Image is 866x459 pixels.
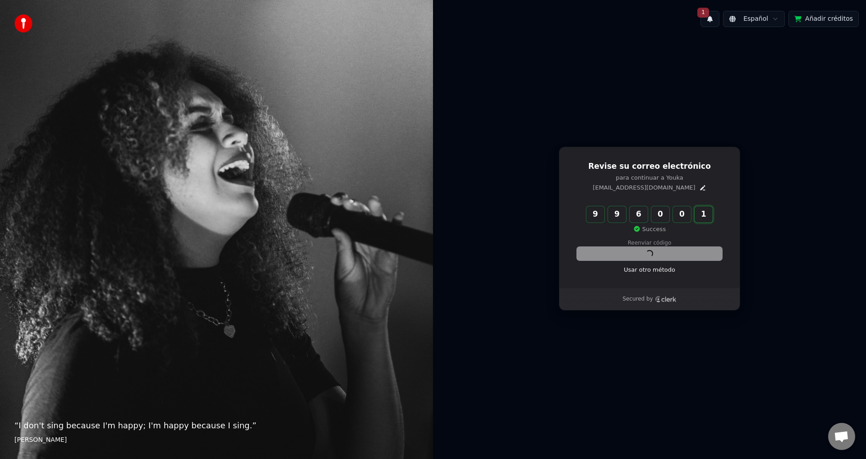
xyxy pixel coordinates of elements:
[14,14,32,32] img: youka
[14,436,419,445] footer: [PERSON_NAME]
[697,8,709,18] span: 1
[788,11,859,27] button: Añadir créditos
[586,206,731,223] input: Enter verification code
[828,423,855,450] div: Chat abierto
[14,419,419,432] p: “ I don't sing because I'm happy; I'm happy because I sing. ”
[655,296,677,302] a: Clerk logo
[700,11,719,27] button: 1
[699,184,706,191] button: Edit
[622,296,653,303] p: Secured by
[577,174,722,182] p: para continuar a Youka
[577,161,722,172] h1: Revise su correo electrónico
[593,184,695,192] p: [EMAIL_ADDRESS][DOMAIN_NAME]
[624,266,675,274] a: Usar otro método
[633,225,666,233] p: Success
